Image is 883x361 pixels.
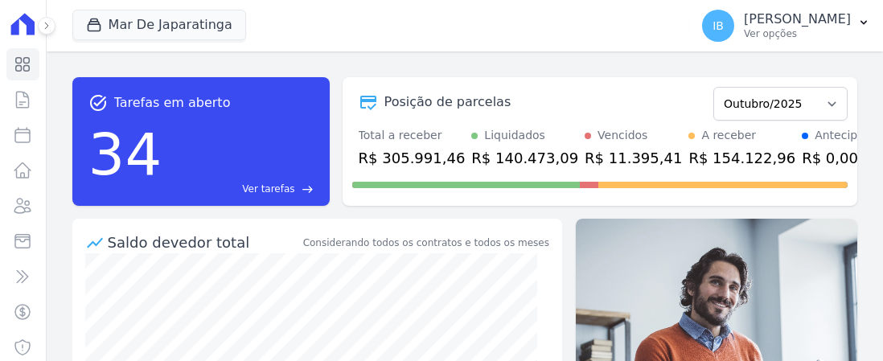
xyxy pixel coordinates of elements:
div: Posição de parcelas [384,92,511,112]
div: Total a receber [359,127,466,144]
span: task_alt [88,93,108,113]
p: [PERSON_NAME] [744,11,851,27]
span: Tarefas em aberto [114,93,231,113]
a: Ver tarefas east [168,182,313,196]
div: R$ 140.473,09 [471,147,578,169]
div: Vencidos [598,127,647,144]
button: IB [PERSON_NAME] Ver opções [689,3,883,48]
div: Saldo devedor total [108,232,300,253]
span: IB [713,20,724,31]
p: Ver opções [744,27,851,40]
span: east [302,183,314,195]
span: Ver tarefas [242,182,294,196]
button: Mar De Japaratinga [72,10,246,40]
div: Considerando todos os contratos e todos os meses [303,236,549,250]
div: R$ 11.395,41 [585,147,682,169]
div: R$ 154.122,96 [688,147,795,169]
div: A receber [701,127,756,144]
div: R$ 305.991,46 [359,147,466,169]
div: 34 [88,113,162,196]
div: Antecipado [815,127,878,144]
div: Liquidados [484,127,545,144]
div: R$ 0,00 [802,147,878,169]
